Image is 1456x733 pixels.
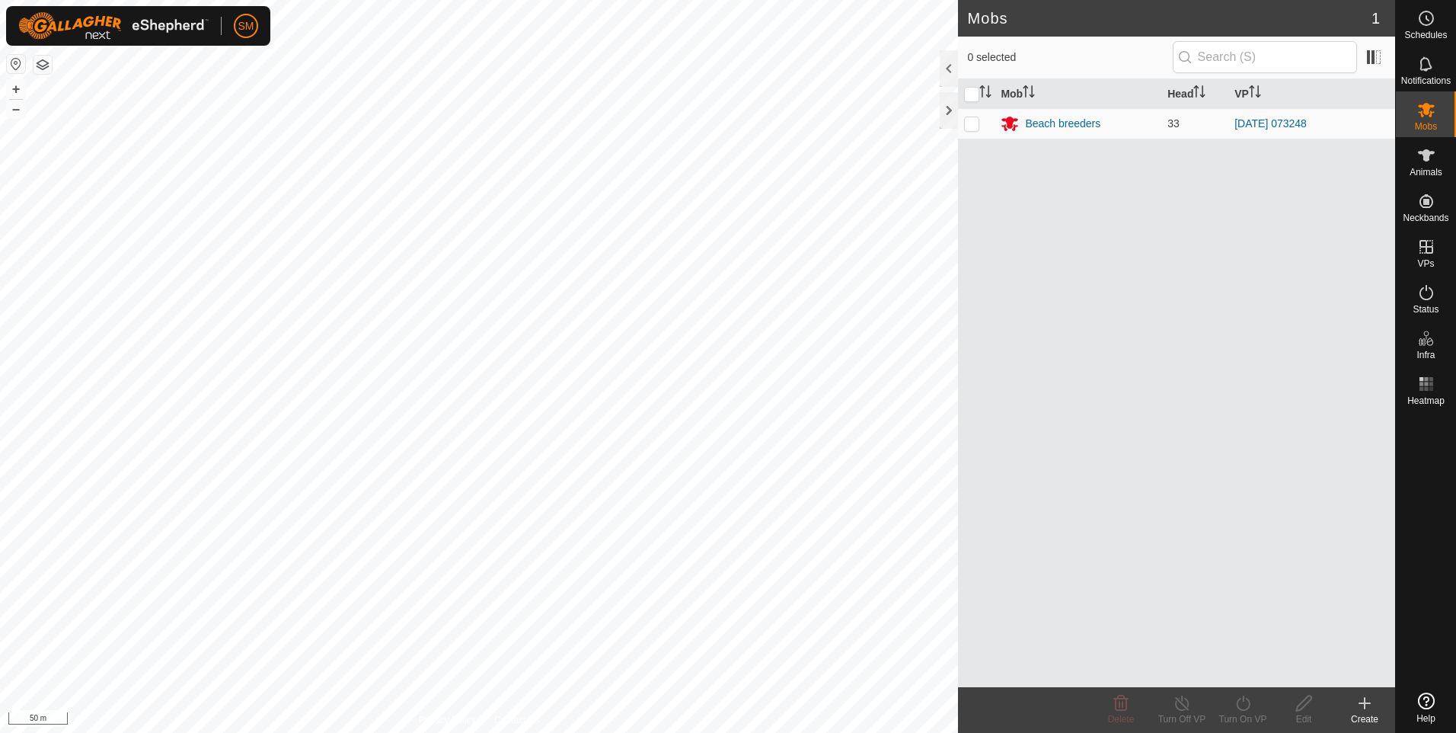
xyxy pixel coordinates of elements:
[7,55,25,73] button: Reset Map
[1151,712,1212,726] div: Turn Off VP
[1108,714,1135,725] span: Delete
[494,713,539,727] a: Contact Us
[1417,259,1434,268] span: VPs
[1413,305,1438,314] span: Status
[1416,350,1435,360] span: Infra
[1410,168,1442,177] span: Animals
[1415,122,1437,131] span: Mobs
[1167,117,1180,130] span: 33
[1403,213,1448,222] span: Neckbands
[7,100,25,118] button: –
[1416,714,1435,723] span: Help
[419,713,476,727] a: Privacy Policy
[1234,117,1307,130] a: [DATE] 073248
[967,9,1371,27] h2: Mobs
[1371,7,1380,30] span: 1
[1228,79,1395,109] th: VP
[1404,30,1447,40] span: Schedules
[1407,396,1445,405] span: Heatmap
[1273,712,1334,726] div: Edit
[1173,41,1357,73] input: Search (S)
[1249,88,1261,100] p-sorticon: Activate to sort
[1161,79,1228,109] th: Head
[1212,712,1273,726] div: Turn On VP
[967,50,1172,66] span: 0 selected
[1401,76,1451,85] span: Notifications
[34,56,52,74] button: Map Layers
[1396,687,1456,729] a: Help
[7,80,25,98] button: +
[1193,88,1205,100] p-sorticon: Activate to sort
[18,12,209,40] img: Gallagher Logo
[1023,88,1035,100] p-sorticon: Activate to sort
[1334,712,1395,726] div: Create
[995,79,1161,109] th: Mob
[1025,116,1100,132] div: Beach breeders
[979,88,991,100] p-sorticon: Activate to sort
[238,18,254,34] span: SM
